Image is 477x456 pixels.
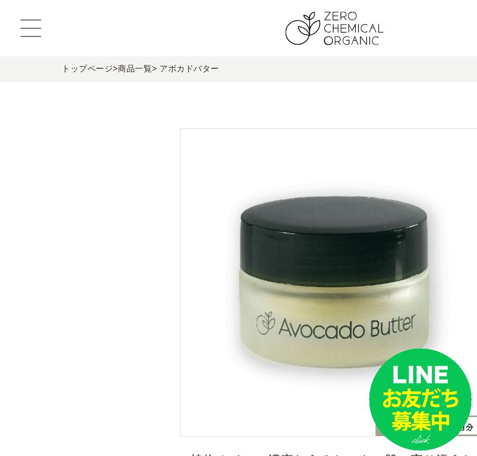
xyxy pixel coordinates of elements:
[118,64,152,73] a: 商品一覧
[369,348,472,451] img: small_line.png
[286,12,384,45] img: ZERO CHEMICAL ORGANIC
[62,64,113,73] a: トップページ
